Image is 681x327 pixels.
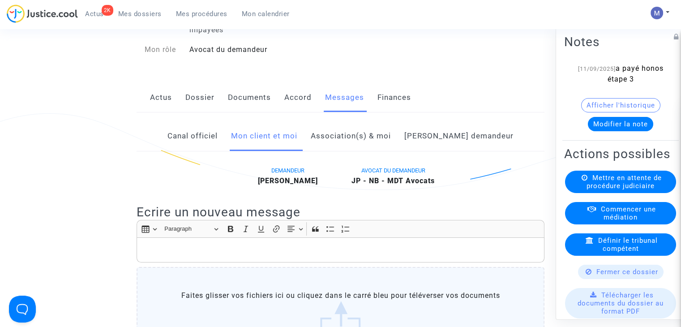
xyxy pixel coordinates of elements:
a: [PERSON_NAME] demandeur [404,121,514,151]
a: Mes procédures [169,7,235,21]
a: Documents [228,83,271,112]
button: Afficher l'historique [581,98,660,112]
span: DEMANDEUR [271,167,304,174]
div: Mon rôle [130,44,183,55]
a: Actus [150,83,172,112]
h2: Ecrire un nouveau message [137,204,544,220]
span: Commencer une médiation [601,205,656,221]
span: [11/09/2025] [578,65,616,72]
a: Mes dossiers [111,7,169,21]
a: Mon client et moi [231,121,297,151]
a: Dossier [185,83,214,112]
img: jc-logo.svg [7,4,78,23]
h2: Actions possibles [564,146,677,162]
button: Paragraph [160,222,222,236]
span: Fermer ce dossier [596,268,658,276]
h2: Notes [564,34,677,50]
div: Avocat du demandeur [183,44,341,55]
a: Canal officiel [167,121,218,151]
b: [PERSON_NAME] [258,176,318,185]
span: Mes dossiers [118,10,162,18]
span: Mon calendrier [242,10,290,18]
span: AVOCAT DU DEMANDEUR [361,167,425,174]
img: AAcHTtesyyZjLYJxzrkRG5BOJsapQ6nO-85ChvdZAQ62n80C=s96-c [651,7,663,19]
a: Mon calendrier [235,7,297,21]
span: Mes procédures [176,10,227,18]
div: 2K [102,5,113,16]
iframe: Help Scout Beacon - Open [9,296,36,323]
a: Association(s) & moi [311,121,391,151]
span: Définir le tribunal compétent [598,237,658,253]
span: Mettre en attente de procédure judiciaire [587,174,662,190]
span: Paragraph [164,224,211,234]
div: Editor toolbar [137,220,544,237]
span: Actus [85,10,104,18]
a: Messages [325,83,364,112]
b: JP - NB - MDT Avocats [351,176,435,185]
span: a payé honos étape 3 [608,64,664,83]
span: Télécharger les documents du dossier au format PDF [578,291,664,315]
a: 2KActus [78,7,111,21]
button: Modifier la note [588,117,653,131]
a: Finances [377,83,411,112]
a: Accord [284,83,312,112]
div: Rich Text Editor, main [137,237,544,262]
